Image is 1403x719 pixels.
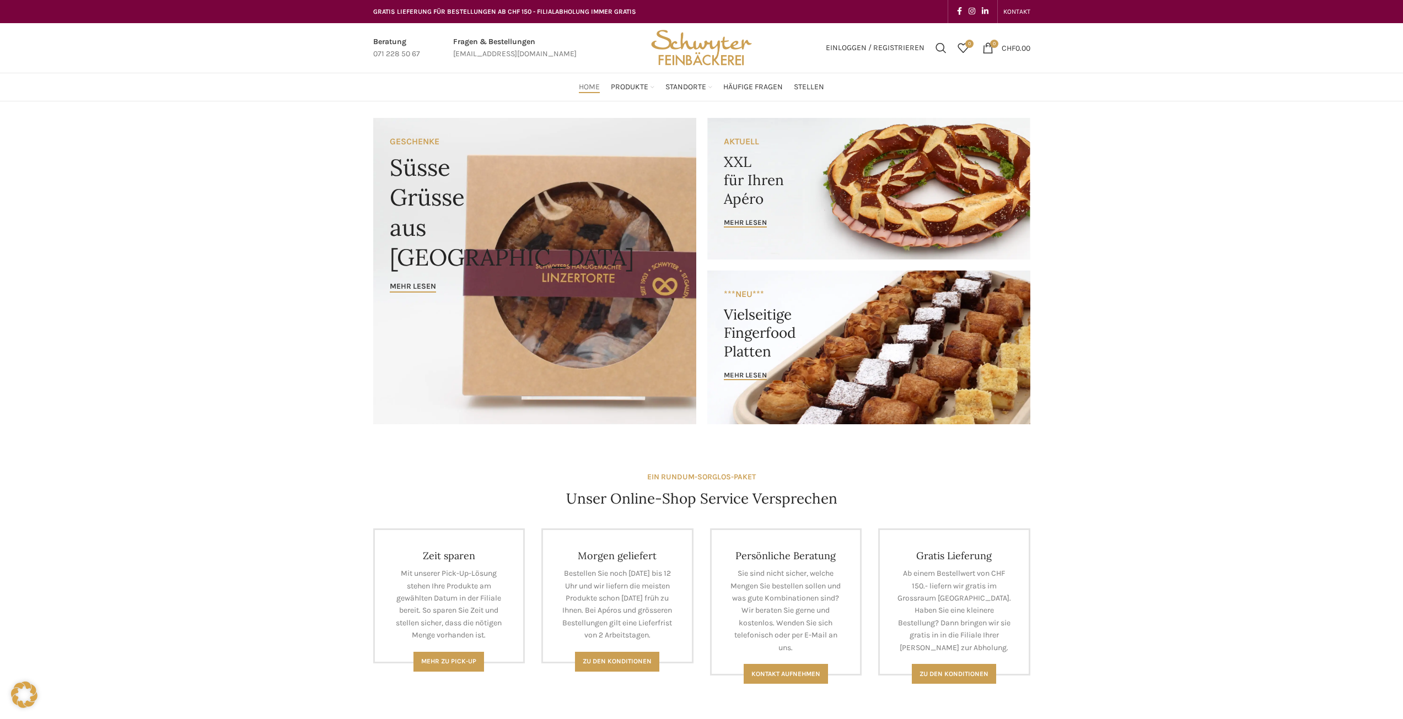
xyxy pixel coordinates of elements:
span: Einloggen / Registrieren [826,44,924,52]
a: Mehr zu Pick-Up [413,652,484,672]
h4: Persönliche Beratung [728,549,844,562]
span: CHF [1002,43,1015,52]
a: 0 [952,37,974,59]
a: Suchen [930,37,952,59]
a: Einloggen / Registrieren [820,37,930,59]
p: Bestellen Sie noch [DATE] bis 12 Uhr und wir liefern die meisten Produkte schon [DATE] früh zu Ih... [560,567,675,641]
a: Häufige Fragen [723,76,783,98]
div: Main navigation [368,76,1036,98]
a: Instagram social link [965,4,979,19]
a: 0 CHF0.00 [977,37,1036,59]
span: Häufige Fragen [723,82,783,93]
h4: Gratis Lieferung [896,549,1012,562]
a: Kontakt aufnehmen [744,664,828,684]
h4: Unser Online-Shop Service Versprechen [566,489,837,509]
a: Banner link [707,271,1030,424]
strong: EIN RUNDUM-SORGLOS-PAKET [647,472,756,482]
span: Stellen [794,82,824,93]
a: Banner link [707,118,1030,260]
p: Ab einem Bestellwert von CHF 150.- liefern wir gratis im Grossraum [GEOGRAPHIC_DATA]. Haben Sie e... [896,567,1012,654]
a: Home [579,76,600,98]
h4: Morgen geliefert [560,549,675,562]
a: Standorte [665,76,712,98]
span: KONTAKT [1003,8,1030,15]
span: GRATIS LIEFERUNG FÜR BESTELLUNGEN AB CHF 150 - FILIALABHOLUNG IMMER GRATIS [373,8,636,15]
span: Zu den Konditionen [583,657,652,665]
span: Home [579,82,600,93]
a: Banner link [373,118,696,424]
a: Zu den konditionen [912,664,996,684]
div: Meine Wunschliste [952,37,974,59]
span: Zu den konditionen [920,670,988,678]
h4: Zeit sparen [391,549,507,562]
a: Facebook social link [954,4,965,19]
a: Infobox link [453,36,577,61]
a: KONTAKT [1003,1,1030,23]
span: Kontakt aufnehmen [751,670,820,678]
span: Mehr zu Pick-Up [421,657,476,665]
a: Zu den Konditionen [575,652,659,672]
a: Linkedin social link [979,4,992,19]
div: Secondary navigation [998,1,1036,23]
a: Site logo [647,42,755,52]
span: Produkte [611,82,648,93]
a: Infobox link [373,36,420,61]
bdi: 0.00 [1002,43,1030,52]
span: 0 [965,40,974,48]
span: Standorte [665,82,706,93]
p: Sie sind nicht sicher, welche Mengen Sie bestellen sollen und was gute Kombinationen sind? Wir be... [728,567,844,654]
p: Mit unserer Pick-Up-Lösung stehen Ihre Produkte am gewählten Datum in der Filiale bereit. So spar... [391,567,507,641]
span: 0 [990,40,998,48]
a: Stellen [794,76,824,98]
img: Bäckerei Schwyter [647,23,755,73]
a: Produkte [611,76,654,98]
